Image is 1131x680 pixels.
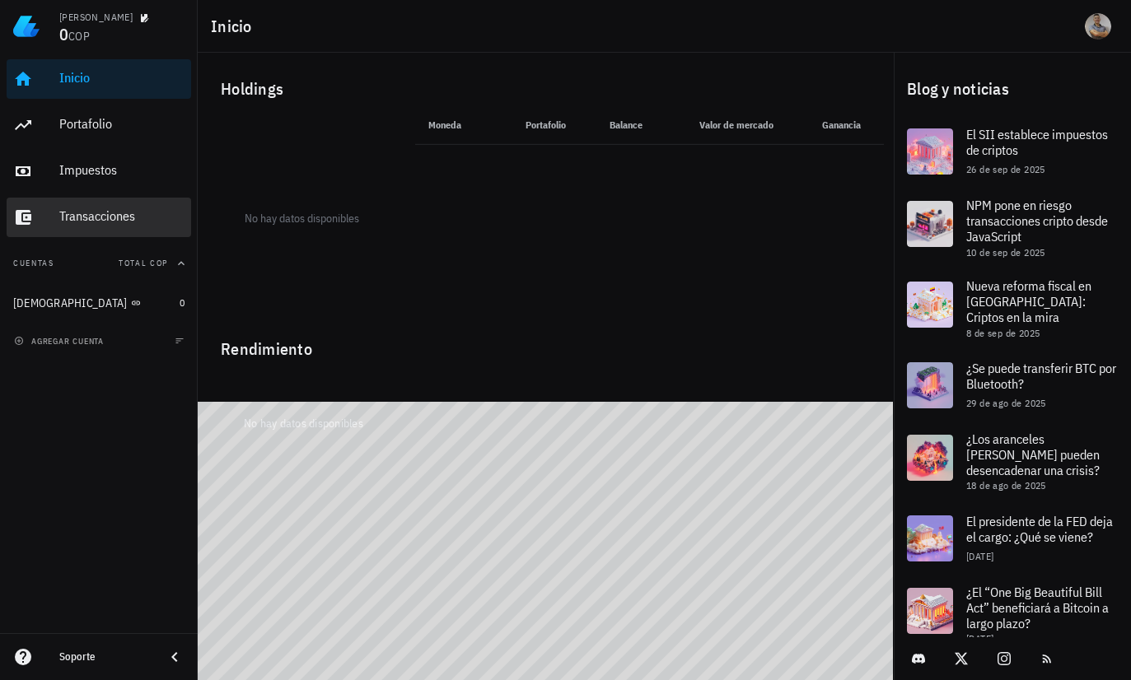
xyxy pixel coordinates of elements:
[180,296,185,309] span: 0
[822,119,871,131] span: Ganancia
[579,105,657,145] th: Balance
[966,360,1116,392] span: ¿Se puede transferir BTC por Bluetooth?
[966,327,1040,339] span: 8 de sep de 2025
[7,244,191,283] button: CuentasTotal COP
[966,277,1091,325] span: Nueva reforma fiscal en [GEOGRAPHIC_DATA]: Criptos en la mira
[245,211,359,226] text: No hay datos disponibles
[7,198,191,237] a: Transacciones
[68,29,90,44] span: COP
[208,323,884,362] div: Rendimiento
[59,208,185,224] div: Transacciones
[13,13,40,40] img: LedgiFi
[966,397,1046,409] span: 29 de ago de 2025
[7,105,191,145] a: Portafolio
[966,126,1108,158] span: El SII establece impuestos de criptos
[1085,13,1111,40] div: avatar
[7,283,191,323] a: [DEMOGRAPHIC_DATA] 0
[59,23,68,45] span: 0
[224,362,383,484] div: No hay datos disponibles
[7,151,191,191] a: Impuestos
[966,550,993,562] span: [DATE]
[656,105,786,145] th: Valor de mercado
[894,188,1131,268] a: NPM pone en riesgo transacciones cripto desde JavaScript 10 de sep de 2025
[894,115,1131,188] a: El SII establece impuestos de criptos 26 de sep de 2025
[966,513,1113,545] span: El presidente de la FED deja el cargo: ¿Qué se viene?
[894,502,1131,575] a: El presidente de la FED deja el cargo: ¿Qué se viene? [DATE]
[894,63,1131,115] div: Blog y noticias
[894,575,1131,655] a: ¿El “One Big Beautiful Bill Act” beneficiará a Bitcoin a largo plazo? [DATE]
[7,59,191,99] a: Inicio
[59,11,133,24] div: [PERSON_NAME]
[966,197,1108,245] span: NPM pone en riesgo transacciones cripto desde JavaScript
[966,584,1109,631] span: ¿El “One Big Beautiful Bill Act” beneficiará a Bitcoin a largo plazo?
[894,422,1131,502] a: ¿Los aranceles [PERSON_NAME] pueden desencadenar una crisis? 18 de ago de 2025
[894,268,1131,349] a: Nueva reforma fiscal en [GEOGRAPHIC_DATA]: Criptos en la mira 8 de sep de 2025
[59,650,152,664] div: Soporte
[966,479,1046,491] span: 18 de ago de 2025
[894,349,1131,422] a: ¿Se puede transferir BTC por Bluetooth? 29 de ago de 2025
[59,70,185,86] div: Inicio
[59,116,185,132] div: Portafolio
[966,246,1045,258] span: 10 de sep de 2025
[59,162,185,178] div: Impuestos
[211,13,259,40] h1: Inicio
[966,431,1100,478] span: ¿Los aranceles [PERSON_NAME] pueden desencadenar una crisis?
[966,163,1045,175] span: 26 de sep de 2025
[17,336,104,347] span: agregar cuenta
[13,296,128,310] div: [DEMOGRAPHIC_DATA]
[208,63,884,115] div: Holdings
[415,105,493,145] th: Moneda
[119,258,168,268] span: Total COP
[493,105,579,145] th: Portafolio
[10,333,111,349] button: agregar cuenta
